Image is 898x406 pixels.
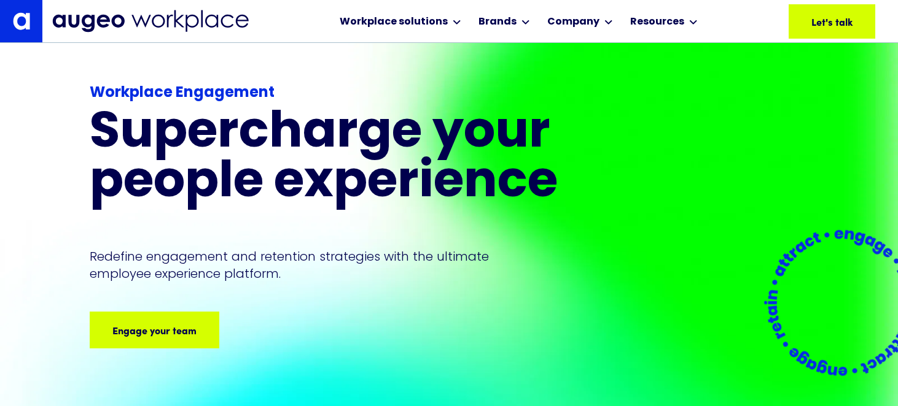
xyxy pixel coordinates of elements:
[90,82,620,104] div: Workplace Engagement
[90,109,620,209] h1: Supercharge your people experience
[547,15,599,29] div: Company
[90,248,512,282] p: Redefine engagement and retention strategies with the ultimate employee experience platform.
[789,4,875,39] a: Let's talk
[630,15,684,29] div: Resources
[52,10,249,33] img: Augeo Workplace business unit full logo in mignight blue.
[90,312,219,348] a: Engage your team
[478,15,517,29] div: Brands
[13,12,30,29] img: Augeo's "a" monogram decorative logo in white.
[340,15,448,29] div: Workplace solutions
